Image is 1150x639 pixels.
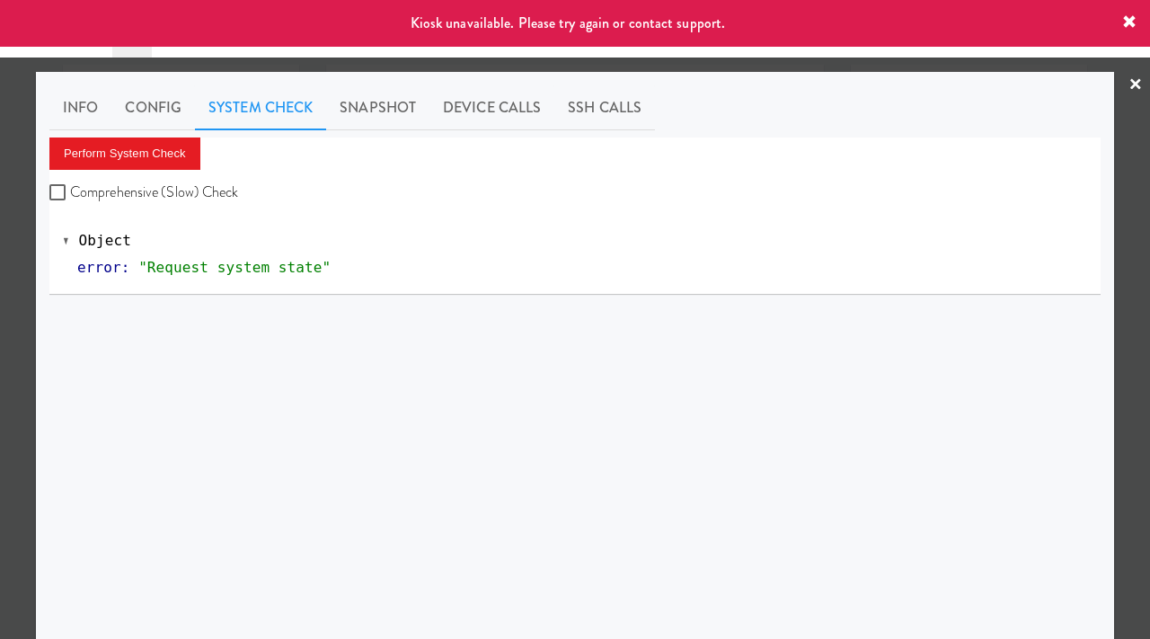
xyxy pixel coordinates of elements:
[1128,58,1143,113] a: ×
[554,85,655,130] a: SSH Calls
[138,259,331,276] span: "Request system state"
[326,85,429,130] a: Snapshot
[111,85,195,130] a: Config
[79,232,131,249] span: Object
[49,186,70,200] input: Comprehensive (Slow) Check
[77,259,121,276] span: error
[49,179,239,206] label: Comprehensive (Slow) Check
[121,259,130,276] span: :
[49,138,200,170] button: Perform System Check
[429,85,554,130] a: Device Calls
[195,85,326,130] a: System Check
[49,85,111,130] a: Info
[411,13,726,33] span: Kiosk unavailable. Please try again or contact support.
